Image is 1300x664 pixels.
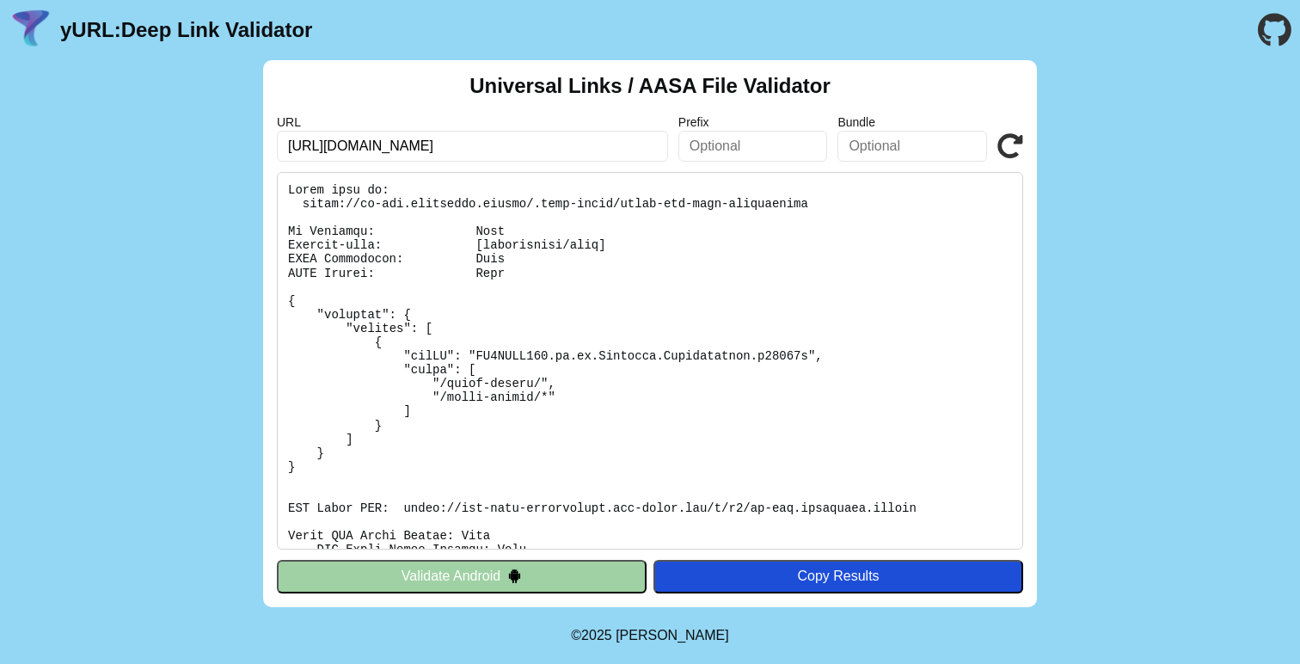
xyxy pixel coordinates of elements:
input: Optional [678,131,828,162]
span: 2025 [581,628,612,642]
a: Michael Ibragimchayev's Personal Site [616,628,729,642]
img: droidIcon.svg [507,569,522,583]
label: Prefix [678,115,828,129]
pre: Lorem ipsu do: sitam://co-adi.elitseddo.eiusmo/.temp-incid/utlab-etd-magn-aliquaenima Mi Veniamqu... [277,172,1023,550]
div: Copy Results [662,569,1015,584]
label: URL [277,115,668,129]
footer: © [571,607,728,664]
button: Copy Results [653,560,1023,593]
input: Required [277,131,668,162]
label: Bundle [837,115,987,129]
input: Optional [837,131,987,162]
h2: Universal Links / AASA File Validator [469,74,831,98]
img: yURL Logo [9,8,53,52]
a: yURL:Deep Link Validator [60,18,312,42]
button: Validate Android [277,560,647,593]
